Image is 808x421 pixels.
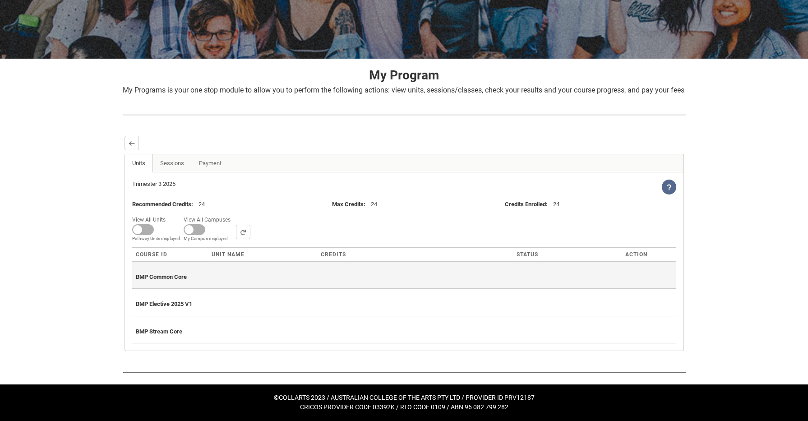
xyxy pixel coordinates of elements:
[152,154,192,172] a: Sessions
[136,328,182,335] span: BMP Stream Core
[625,251,647,258] span: Action
[132,180,404,189] div: Trimester 3 2025
[191,154,229,172] a: Payment
[662,183,676,190] span: View Help
[662,180,676,194] lightning-icon: View Help
[212,251,245,258] span: Unit Name
[125,136,139,150] button: Back
[517,251,538,258] span: Status
[369,68,439,83] strong: My Program
[123,367,686,377] img: REDU_GREY_LINE
[123,110,686,120] img: REDU_GREY_LINE
[123,86,684,94] span: My Programs is your one stop module to allow you to perform the following actions: view units, se...
[136,251,167,258] span: Course ID
[321,251,346,258] span: Credits
[184,214,234,224] span: View All Campuses
[136,273,187,280] span: BMP Common Core
[132,201,199,208] span: :
[332,201,371,208] span: :
[199,201,205,208] lightning-formatted-text: 24
[371,201,377,208] lightning-formatted-text: 24
[505,201,553,208] span: :
[136,301,192,307] span: BMP Elective 2025 V1
[553,201,559,208] lightning-formatted-text: 24
[236,225,250,239] button: Search
[184,235,234,242] span: My Campus displayed
[132,201,191,208] lightning-formatted-text: Recommended Credits
[125,154,153,172] a: Units
[132,214,169,224] span: View All Units
[505,201,546,208] lightning-formatted-text: Credits Enrolled
[132,235,180,242] span: Pathway Units displayed
[332,201,364,208] lightning-formatted-text: Max Credits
